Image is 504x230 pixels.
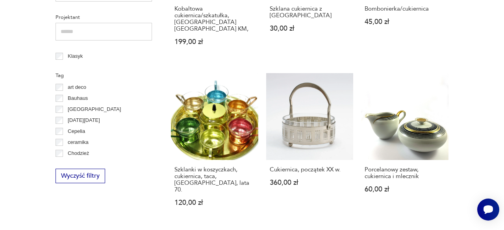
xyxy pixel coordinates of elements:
[68,149,89,158] p: Chodzież
[68,52,83,61] p: Klasyk
[361,73,448,222] a: Porcelanowy zestaw, cukiernica i mlecznikPorcelanowy zestaw, cukiernica i mlecznik60,00 zł
[174,39,255,45] p: 199,00 zł
[171,73,258,222] a: Szklanki w koszyczkach, cukiernica, taca, Chorzów, lata 70.Szklanki w koszyczkach, cukiernica, ta...
[266,73,354,222] a: Cukiernica, początek XX w.Cukiernica, początek XX w.360,00 zł
[68,138,89,147] p: ceramika
[270,179,350,186] p: 360,00 zł
[365,186,445,193] p: 60,00 zł
[68,127,85,136] p: Cepelia
[174,166,255,193] h3: Szklanki w koszyczkach, cukiernica, taca, [GEOGRAPHIC_DATA], lata 70.
[68,83,86,92] p: art deco
[56,169,105,183] button: Wyczyść filtry
[174,6,255,32] h3: Kobaltowa cukiernica/szkatułka, [GEOGRAPHIC_DATA] [GEOGRAPHIC_DATA] KM,
[174,199,255,206] p: 120,00 zł
[365,166,445,180] h3: Porcelanowy zestaw, cukiernica i mlecznik
[56,71,152,80] p: Tag
[56,13,152,22] p: Projektant
[270,6,350,19] h3: Szklana cukiernica z [GEOGRAPHIC_DATA]
[68,160,87,169] p: Ćmielów
[365,6,445,12] h3: Bombonierka/cukiernica
[68,105,121,114] p: [GEOGRAPHIC_DATA]
[68,94,88,103] p: Bauhaus
[477,199,499,221] iframe: Smartsupp widget button
[365,18,445,25] p: 45,00 zł
[270,25,350,32] p: 30,00 zł
[270,166,350,173] h3: Cukiernica, początek XX w.
[68,116,100,125] p: [DATE][DATE]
